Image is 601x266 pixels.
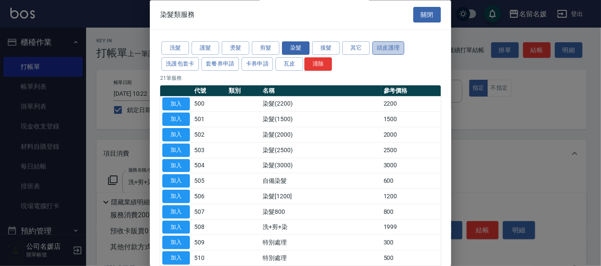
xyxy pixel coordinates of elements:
[260,189,381,204] td: 染髮[1200]
[260,143,381,158] td: 染髮(2500)
[260,173,381,189] td: 自備染髮
[192,85,226,97] th: 代號
[260,127,381,143] td: 染髮(2000)
[413,7,441,23] button: 關閉
[260,85,381,97] th: 名稱
[162,252,190,265] button: 加入
[162,128,190,142] button: 加入
[192,143,226,158] td: 503
[162,190,190,203] button: 加入
[381,204,441,220] td: 800
[381,97,441,112] td: 2200
[192,235,226,250] td: 509
[260,204,381,220] td: 染髮800
[162,175,190,188] button: 加入
[162,97,190,111] button: 加入
[381,189,441,204] td: 1200
[222,42,249,55] button: 燙髮
[162,221,190,234] button: 加入
[304,57,332,71] button: 清除
[312,42,340,55] button: 接髮
[372,42,404,55] button: 頭皮護理
[381,127,441,143] td: 2000
[192,112,226,127] td: 501
[252,42,279,55] button: 剪髮
[161,57,199,71] button: 洗護包套卡
[381,173,441,189] td: 600
[381,85,441,97] th: 參考價格
[192,204,226,220] td: 507
[381,143,441,158] td: 2500
[192,42,219,55] button: 護髮
[282,42,310,55] button: 染髮
[201,57,239,71] button: 套餐券申請
[260,250,381,266] td: 特別處理
[162,205,190,219] button: 加入
[161,42,189,55] button: 洗髮
[381,235,441,250] td: 300
[242,57,273,71] button: 卡券申請
[160,74,441,82] p: 21 筆服務
[381,220,441,235] td: 1999
[192,173,226,189] td: 505
[381,112,441,127] td: 1500
[342,42,370,55] button: 其它
[162,236,190,250] button: 加入
[160,10,195,19] span: 染髮類服務
[260,97,381,112] td: 染髮(2200)
[192,220,226,235] td: 508
[260,112,381,127] td: 染髮(1500)
[162,144,190,157] button: 加入
[381,250,441,266] td: 500
[192,250,226,266] td: 510
[192,127,226,143] td: 502
[260,158,381,174] td: 染髮(3000)
[260,220,381,235] td: 洗+剪+染
[192,97,226,112] td: 500
[162,113,190,126] button: 加入
[276,57,303,71] button: 瓦皮
[260,235,381,250] td: 特別處理
[192,158,226,174] td: 504
[381,158,441,174] td: 3000
[226,85,261,97] th: 類別
[192,189,226,204] td: 506
[162,159,190,172] button: 加入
